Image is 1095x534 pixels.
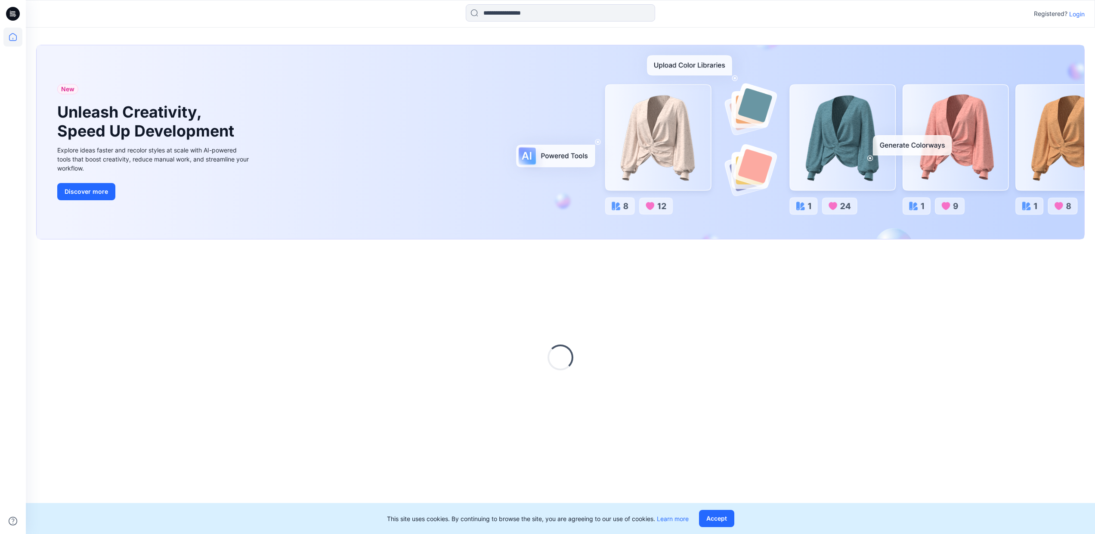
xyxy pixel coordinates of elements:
[1034,9,1067,19] p: Registered?
[699,510,734,527] button: Accept
[57,183,251,200] a: Discover more
[57,146,251,173] div: Explore ideas faster and recolor styles at scale with AI-powered tools that boost creativity, red...
[387,514,689,523] p: This site uses cookies. By continuing to browse the site, you are agreeing to our use of cookies.
[61,84,74,94] span: New
[657,515,689,522] a: Learn more
[57,103,238,140] h1: Unleash Creativity, Speed Up Development
[1069,9,1085,19] p: Login
[57,183,115,200] button: Discover more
